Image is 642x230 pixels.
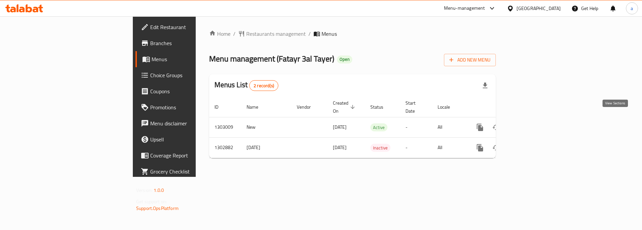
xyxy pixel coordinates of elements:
a: Support.OpsPlatform [136,204,179,213]
span: Vendor [297,103,319,111]
td: New [241,117,291,137]
span: Menus [322,30,337,38]
span: Name [247,103,267,111]
span: 2 record(s) [250,83,278,89]
a: Edit Restaurant [135,19,240,35]
span: Branches [150,39,235,47]
span: Coverage Report [150,151,235,159]
span: ID [214,103,227,111]
a: Branches [135,35,240,51]
span: Menu management ( Fatayr 3al Tayer ) [209,51,334,66]
span: Add New Menu [449,56,490,64]
span: Restaurants management [246,30,306,38]
div: Menu-management [444,4,485,12]
span: Start Date [405,99,424,115]
span: Promotions [150,103,235,111]
span: Locale [438,103,459,111]
span: Created On [333,99,357,115]
h2: Menus List [214,80,278,91]
div: Active [370,123,387,131]
td: [DATE] [241,137,291,158]
button: more [472,119,488,135]
span: Upsell [150,135,235,143]
a: Restaurants management [238,30,306,38]
span: [DATE] [333,143,347,152]
span: Status [370,103,392,111]
td: All [432,117,467,137]
span: 1.0.0 [154,186,164,195]
nav: breadcrumb [209,30,496,38]
span: Menu disclaimer [150,119,235,127]
li: / [308,30,311,38]
span: Version: [136,186,153,195]
div: Total records count [249,80,278,91]
a: Menus [135,51,240,67]
table: enhanced table [209,97,542,158]
span: Choice Groups [150,71,235,79]
span: Coupons [150,87,235,95]
div: [GEOGRAPHIC_DATA] [517,5,561,12]
div: Export file [477,78,493,94]
button: Change Status [488,140,504,156]
a: Menu disclaimer [135,115,240,131]
span: Active [370,124,387,131]
button: Add New Menu [444,54,496,66]
span: Grocery Checklist [150,167,235,176]
span: a [631,5,633,12]
a: Choice Groups [135,67,240,83]
th: Actions [467,97,542,117]
span: Edit Restaurant [150,23,235,31]
td: All [432,137,467,158]
a: Coupons [135,83,240,99]
a: Promotions [135,99,240,115]
span: [DATE] [333,123,347,131]
span: Menus [152,55,235,63]
span: Inactive [370,144,390,152]
a: Coverage Report [135,147,240,163]
span: Get support on: [136,197,167,206]
div: Open [337,55,352,64]
a: Grocery Checklist [135,163,240,180]
button: more [472,140,488,156]
a: Upsell [135,131,240,147]
td: - [400,137,432,158]
td: - [400,117,432,137]
span: Open [337,56,352,62]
